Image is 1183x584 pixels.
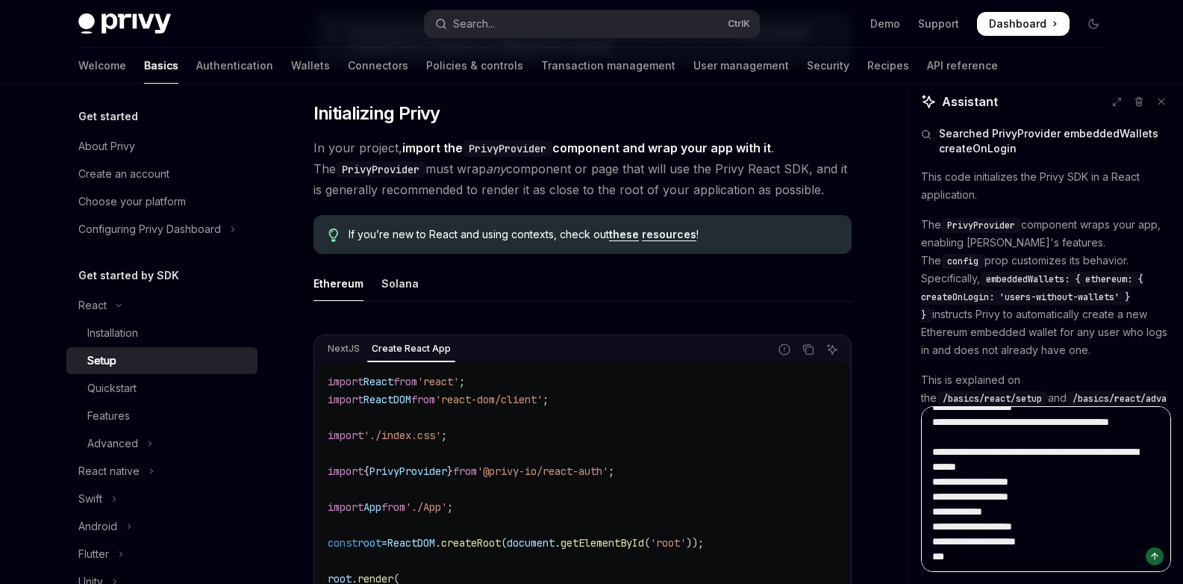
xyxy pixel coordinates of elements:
button: Toggle dark mode [1081,12,1105,36]
span: } [447,465,453,478]
a: Choose your platform [66,188,257,215]
button: Send message [1146,547,1164,565]
span: from [453,465,477,478]
span: PrivyProvider [947,220,1015,232]
svg: Tip [328,229,339,242]
a: Dashboard [977,12,1070,36]
img: dark logo [78,13,171,34]
div: Create an account [78,165,169,183]
code: PrivyProvider [336,161,425,178]
div: Create React App [367,340,455,358]
a: Authentication [196,48,273,84]
span: ; [441,429,447,442]
a: Wallets [291,48,330,84]
div: Configuring Privy Dashboard [78,220,221,238]
p: This is explained on the and pages. [921,371,1171,425]
a: Transaction management [541,48,675,84]
button: Searched PrivyProvider embeddedWallets createOnLogin [921,126,1171,156]
span: from [393,375,417,388]
span: 'react-dom/client' [435,393,543,406]
a: Quickstart [66,375,257,402]
span: ; [459,375,465,388]
span: import [328,465,363,478]
a: API reference [927,48,998,84]
div: Search... [453,15,495,33]
span: from [411,393,435,406]
span: In your project, . The must wrap component or page that will use the Privy React SDK, and it is g... [313,137,852,200]
span: config [947,255,978,267]
span: import [328,500,363,514]
span: Initializing Privy [313,102,440,125]
div: Solana [381,266,419,301]
div: React [78,296,107,314]
a: Installation [66,320,257,347]
div: Features [87,407,130,425]
a: Recipes [867,48,909,84]
a: Setup [66,347,257,374]
span: ; [543,393,549,406]
span: import [328,429,363,442]
button: Toggle Configuring Privy Dashboard section [66,216,257,243]
button: Ask AI [823,340,842,359]
div: Swift [78,490,102,508]
span: embeddedWallets: { ethereum: { createOnLogin: 'users-without-wallets' } } [921,273,1143,321]
button: Toggle Swift section [66,485,257,512]
p: The component wraps your app, enabling [PERSON_NAME]'s features. The prop customizes its behavior... [921,216,1171,359]
a: Support [918,16,959,31]
button: Toggle Advanced section [66,430,257,457]
span: Dashboard [989,16,1046,31]
span: '@privy-io/react-auth' [477,465,608,478]
a: Welcome [78,48,126,84]
span: /basics/react/setup [943,393,1042,405]
em: any [486,161,506,176]
a: User management [693,48,789,84]
div: Choose your platform [78,193,186,211]
div: About Privy [78,137,135,155]
a: Basics [144,48,178,84]
span: 'react' [417,375,459,388]
p: This code initializes the Privy SDK in a React application. [921,168,1171,204]
a: these [609,228,639,241]
div: Quickstart [87,379,137,397]
button: Toggle Android section [66,513,257,540]
a: Connectors [348,48,408,84]
a: Demo [870,16,900,31]
button: Toggle Flutter section [66,541,257,568]
strong: import the component and wrap your app with it [402,140,771,155]
span: Ctrl K [728,18,750,30]
a: Security [807,48,849,84]
span: Searched PrivyProvider embeddedWallets createOnLogin [939,126,1171,156]
div: Setup [87,352,116,370]
button: Open search [425,10,759,37]
a: About Privy [66,133,257,160]
button: Toggle React native section [66,458,257,485]
span: If you’re new to React and using contexts, check out ! [349,227,836,242]
button: Copy the contents from the code block [799,340,818,359]
span: PrivyProvider [369,465,447,478]
h5: Get started by SDK [78,267,179,285]
a: Features [66,403,257,429]
code: PrivyProvider [463,140,552,157]
span: React [363,375,393,388]
button: Report incorrect code [775,340,794,359]
a: resources [642,228,696,241]
span: './App' [405,500,447,514]
div: React native [78,462,140,480]
span: ReactDOM [363,393,411,406]
div: Flutter [78,545,109,563]
span: ; [608,465,614,478]
textarea: Ask a question... [921,406,1171,572]
div: Advanced [87,435,138,453]
h5: Get started [78,108,138,125]
span: ; [447,500,453,514]
span: from [381,500,405,514]
a: Create an account [66,161,257,187]
span: { [363,465,369,478]
div: NextJS [323,340,364,358]
div: Android [78,518,117,535]
a: Policies & controls [426,48,523,84]
button: Toggle React section [66,292,257,319]
span: Assistant [942,93,998,111]
div: Installation [87,324,138,342]
span: import [328,375,363,388]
